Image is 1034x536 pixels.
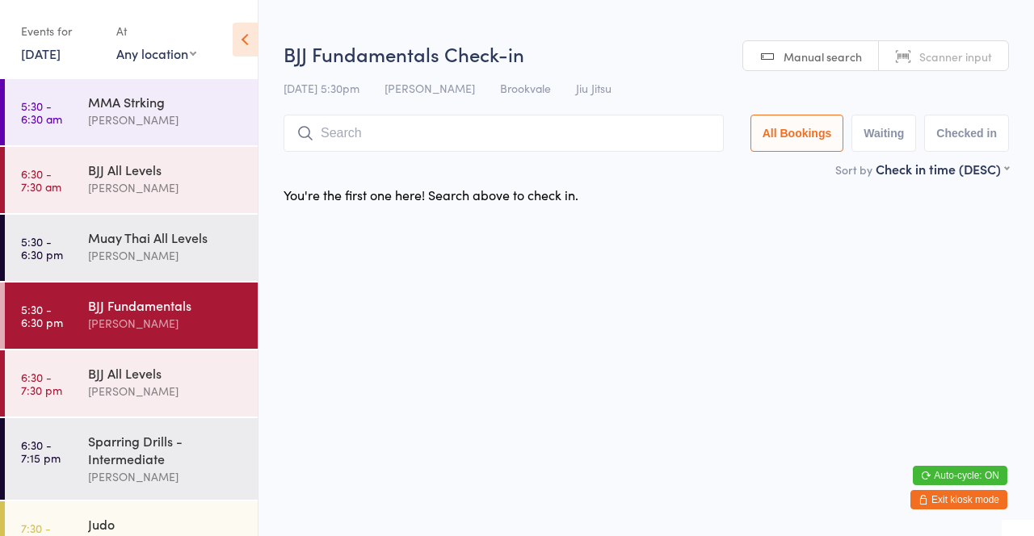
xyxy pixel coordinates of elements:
[21,371,62,396] time: 6:30 - 7:30 pm
[88,364,244,382] div: BJJ All Levels
[576,80,612,96] span: Jiu Jitsu
[924,115,1009,152] button: Checked in
[21,235,63,261] time: 5:30 - 6:30 pm
[88,296,244,314] div: BJJ Fundamentals
[88,111,244,129] div: [PERSON_NAME]
[835,161,872,178] label: Sort by
[21,303,63,329] time: 5:30 - 6:30 pm
[88,93,244,111] div: MMA Strking
[21,18,100,44] div: Events for
[5,79,258,145] a: 5:30 -6:30 amMMA Strking[PERSON_NAME]
[385,80,475,96] span: [PERSON_NAME]
[284,40,1009,67] h2: BJJ Fundamentals Check-in
[21,99,62,125] time: 5:30 - 6:30 am
[88,178,244,197] div: [PERSON_NAME]
[500,80,551,96] span: Brookvale
[116,18,196,44] div: At
[910,490,1007,509] button: Exit kiosk mode
[284,80,359,96] span: [DATE] 5:30pm
[5,418,258,500] a: 6:30 -7:15 pmSparring Drills - Intermediate[PERSON_NAME]
[5,350,258,417] a: 6:30 -7:30 pmBJJ All Levels[PERSON_NAME]
[88,432,244,467] div: Sparring Drills - Intermediate
[750,115,844,152] button: All Bookings
[21,167,61,193] time: 6:30 - 7:30 am
[851,115,916,152] button: Waiting
[88,382,244,400] div: [PERSON_NAME]
[5,147,258,213] a: 6:30 -7:30 amBJJ All Levels[PERSON_NAME]
[116,44,196,62] div: Any location
[919,48,992,65] span: Scanner input
[5,283,258,349] a: 5:30 -6:30 pmBJJ Fundamentals[PERSON_NAME]
[284,115,724,152] input: Search
[913,466,1007,485] button: Auto-cycle: ON
[784,48,862,65] span: Manual search
[88,314,244,333] div: [PERSON_NAME]
[21,438,61,464] time: 6:30 - 7:15 pm
[88,246,244,265] div: [PERSON_NAME]
[21,44,61,62] a: [DATE]
[876,160,1009,178] div: Check in time (DESC)
[284,186,578,203] div: You're the first one here! Search above to check in.
[88,515,244,533] div: Judo
[88,228,244,246] div: Muay Thai All Levels
[88,161,244,178] div: BJJ All Levels
[5,215,258,281] a: 5:30 -6:30 pmMuay Thai All Levels[PERSON_NAME]
[88,467,244,486] div: [PERSON_NAME]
